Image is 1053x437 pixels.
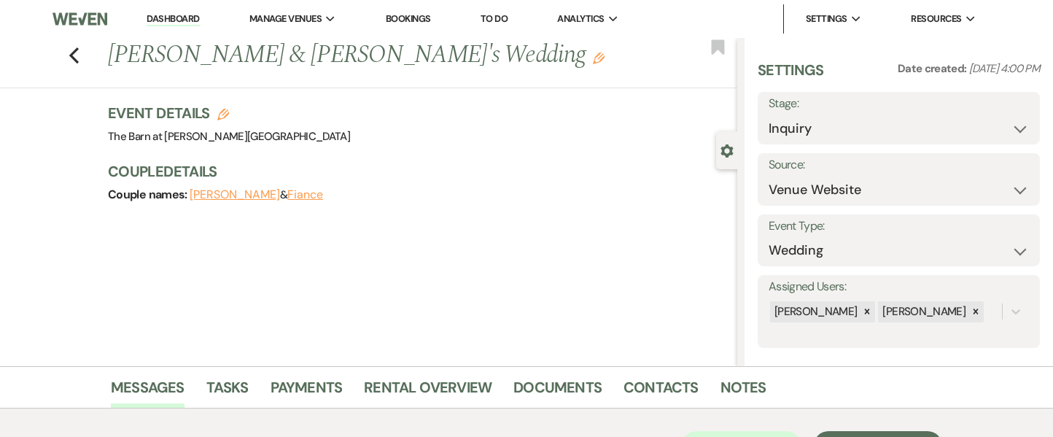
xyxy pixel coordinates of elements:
h1: [PERSON_NAME] & [PERSON_NAME]'s Wedding [108,38,605,73]
a: To Do [481,12,508,25]
label: Assigned Users: [769,276,1029,298]
span: Couple names: [108,187,190,202]
span: Resources [911,12,961,26]
div: [PERSON_NAME] [878,301,968,322]
span: Manage Venues [249,12,322,26]
h3: Settings [758,60,824,92]
a: Tasks [206,376,249,408]
a: Bookings [386,12,431,25]
a: Documents [513,376,602,408]
span: Analytics [557,12,604,26]
h3: Event Details [108,103,350,123]
span: Settings [806,12,847,26]
h3: Couple Details [108,161,723,182]
label: Source: [769,155,1029,176]
a: Rental Overview [364,376,491,408]
img: Weven Logo [53,4,107,34]
span: & [190,187,323,202]
a: Notes [720,376,766,408]
div: [PERSON_NAME] [770,301,860,322]
a: Messages [111,376,184,408]
label: Event Type: [769,216,1029,237]
button: Close lead details [720,143,734,157]
a: Dashboard [147,12,199,26]
a: Contacts [623,376,699,408]
button: [PERSON_NAME] [190,189,280,201]
button: Edit [593,51,605,64]
button: Fiance [287,189,323,201]
a: Payments [271,376,343,408]
label: Stage: [769,93,1029,115]
span: [DATE] 4:00 PM [969,61,1040,76]
span: Date created: [898,61,969,76]
span: The Barn at [PERSON_NAME][GEOGRAPHIC_DATA] [108,129,350,144]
